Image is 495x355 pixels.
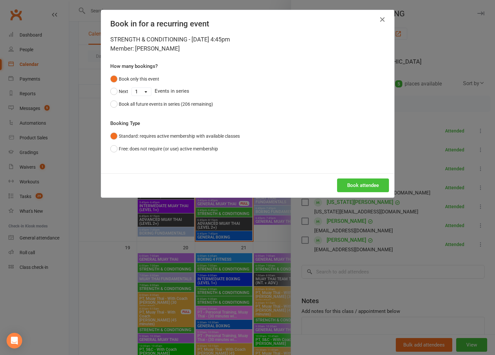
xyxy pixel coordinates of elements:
button: Standard: requires active membership with available classes [110,130,240,142]
div: STRENGTH & CONDITIONING - [DATE] 4:45pm Member: [PERSON_NAME] [110,35,385,53]
button: Book all future events in series (206 remaining) [110,98,213,110]
label: Booking Type [110,119,140,127]
div: Events in series [110,85,385,98]
div: Book all future events in series (206 remaining) [119,100,213,108]
button: Book attendee [337,178,389,192]
button: Free: does not require (or use) active membership [110,143,218,155]
h4: Book in for a recurring event [110,19,385,28]
label: How many bookings? [110,62,158,70]
button: Close [377,14,388,25]
button: Next [110,85,128,98]
button: Book only this event [110,73,159,85]
div: Open Intercom Messenger [7,333,22,348]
